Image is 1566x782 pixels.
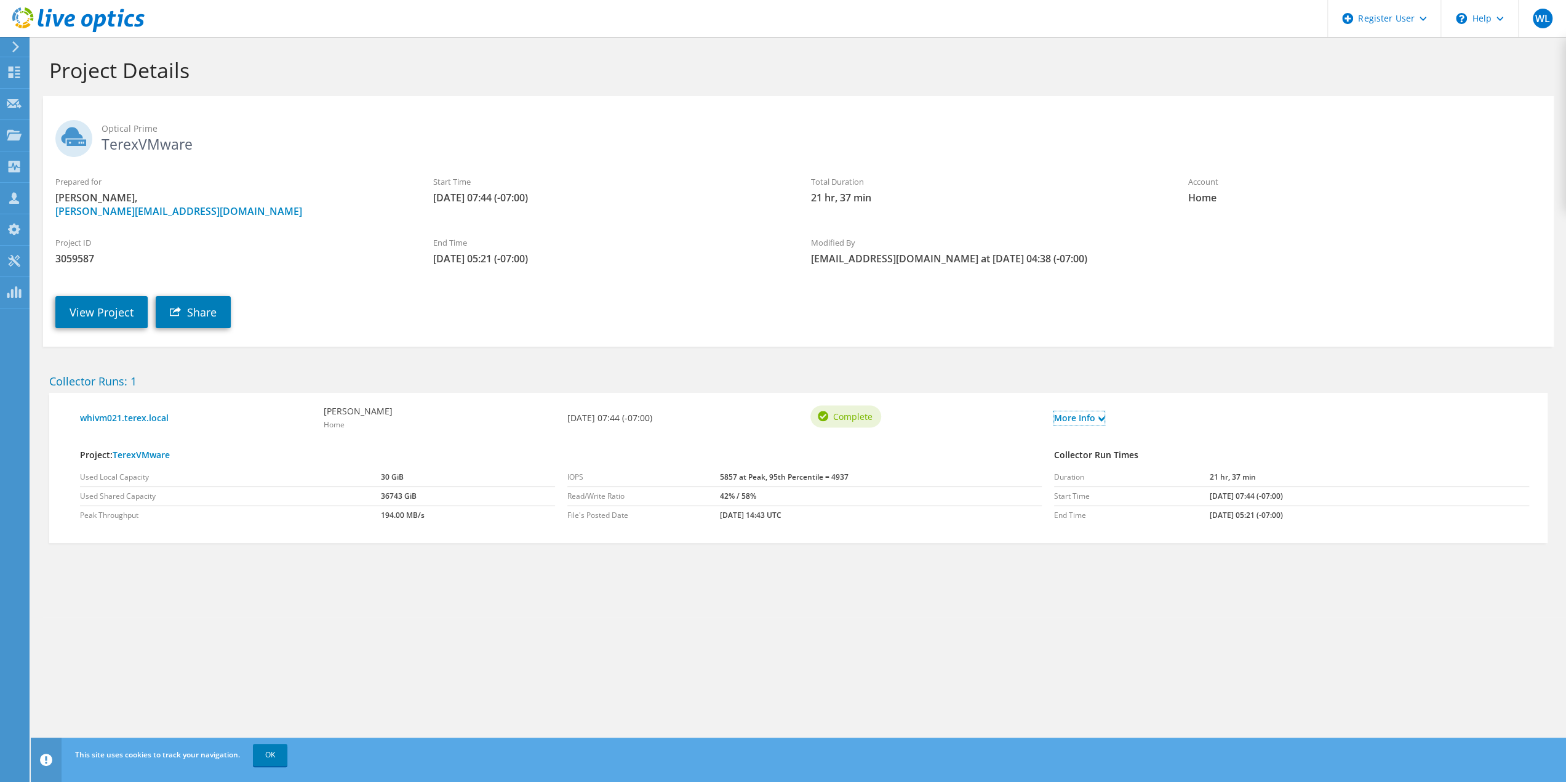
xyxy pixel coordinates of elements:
[720,487,1042,506] td: 42% / 58%
[1210,468,1529,487] td: 21 hr, 37 min
[720,506,1042,525] td: [DATE] 14:43 UTC
[433,236,786,249] label: End Time
[1188,191,1541,204] span: Home
[55,120,1541,151] h2: TerexVMware
[381,487,554,506] td: 36743 GiB
[433,252,786,265] span: [DATE] 05:21 (-07:00)
[567,468,720,487] td: IOPS
[55,296,148,328] a: View Project
[75,749,240,760] span: This site uses cookies to track your navigation.
[1054,487,1210,506] td: Start Time
[55,175,409,188] label: Prepared for
[156,296,231,328] a: Share
[810,175,1164,188] label: Total Duration
[1533,9,1552,28] span: WL
[80,487,381,506] td: Used Shared Capacity
[49,374,1548,388] h2: Collector Runs: 1
[1054,411,1105,425] a: More Info
[1210,506,1529,525] td: [DATE] 05:21 (-07:00)
[810,191,1164,204] span: 21 hr, 37 min
[80,448,1042,462] h4: Project:
[55,236,409,249] label: Project ID
[810,236,1164,249] label: Modified By
[49,57,1541,83] h1: Project Details
[1188,175,1541,188] label: Account
[1456,13,1467,24] svg: \n
[253,744,287,766] a: OK
[55,252,409,265] span: 3059587
[324,405,393,418] b: [PERSON_NAME]
[1054,448,1529,462] h4: Collector Run Times
[80,468,381,487] td: Used Local Capacity
[80,506,381,525] td: Peak Throughput
[55,191,409,218] span: [PERSON_NAME],
[810,252,1164,265] span: [EMAIL_ADDRESS][DOMAIN_NAME] at [DATE] 04:38 (-07:00)
[102,122,1541,135] span: Optical Prime
[381,506,554,525] td: 194.00 MB/s
[80,411,311,425] a: whivm021.terex.local
[113,449,170,461] a: TerexVMware
[567,487,720,506] td: Read/Write Ratio
[720,468,1042,487] td: 5857 at Peak, 95th Percentile = 4937
[433,191,786,204] span: [DATE] 07:44 (-07:00)
[567,506,720,525] td: File's Posted Date
[567,411,652,425] b: [DATE] 07:44 (-07:00)
[833,409,872,423] span: Complete
[1054,468,1210,487] td: Duration
[324,419,345,430] span: Home
[433,175,786,188] label: Start Time
[1210,487,1529,506] td: [DATE] 07:44 (-07:00)
[1054,506,1210,525] td: End Time
[55,204,302,218] a: [PERSON_NAME][EMAIL_ADDRESS][DOMAIN_NAME]
[381,468,554,487] td: 30 GiB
